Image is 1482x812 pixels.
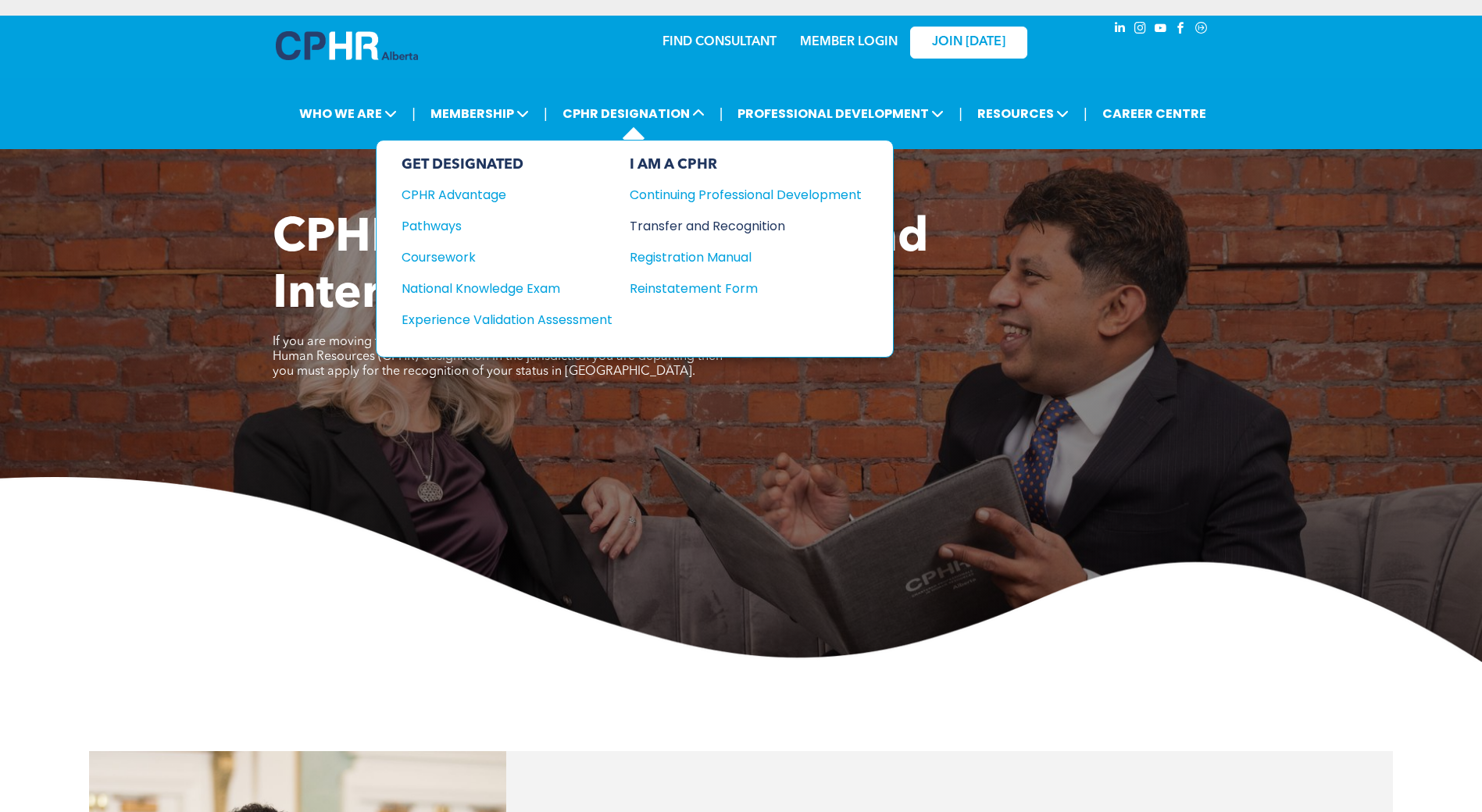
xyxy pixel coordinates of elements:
[630,279,838,298] div: Reinstatement Form
[402,185,612,205] a: CPHR Advantage
[1152,20,1170,41] a: youtube
[402,279,612,298] a: National Knowledge Exam
[273,215,928,319] span: CPHR Provincial Transfer and International Recognition
[959,98,962,130] li: |
[402,279,591,298] div: National Knowledge Exam
[630,248,838,267] div: Registration Manual
[1173,20,1190,41] a: facebook
[558,99,709,128] span: CPHR DESIGNATION
[630,216,862,236] a: Transfer and Recognition
[733,99,948,128] span: PROFESSIONAL DEVELOPMENT
[662,36,777,48] a: FIND CONSULTANT
[932,35,1005,50] span: JOIN [DATE]
[630,248,862,267] a: Registration Manual
[973,99,1073,128] span: RESOURCES
[1132,20,1149,41] a: instagram
[1098,99,1211,128] a: CAREER CENTRE
[630,185,862,205] a: Continuing Professional Development
[402,216,612,236] a: Pathways
[1084,98,1087,130] li: |
[630,185,838,205] div: Continuing Professional Development
[910,27,1027,59] a: JOIN [DATE]
[402,310,612,329] a: Experience Validation Assessment
[402,185,591,205] div: CPHR Advantage
[426,99,534,128] span: MEMBERSHIP
[720,98,723,130] li: |
[630,216,838,236] div: Transfer and Recognition
[276,31,418,60] img: A blue and white logo for cp alberta
[630,279,862,298] a: Reinstatement Form
[1112,20,1129,41] a: linkedin
[295,99,402,128] span: WHO WE ARE
[544,98,548,130] li: |
[402,216,591,236] div: Pathways
[273,336,728,378] span: If you are moving to [GEOGRAPHIC_DATA] and hold a Chartered Professional in Human Resources (CPHR...
[402,310,591,329] div: Experience Validation Assessment
[402,156,612,173] div: GET DESIGNATED
[630,156,862,173] div: I AM A CPHR
[1193,20,1210,41] a: Social network
[402,248,612,267] a: Coursework
[402,248,591,267] div: Coursework
[412,98,416,130] li: |
[800,36,898,48] a: MEMBER LOGIN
